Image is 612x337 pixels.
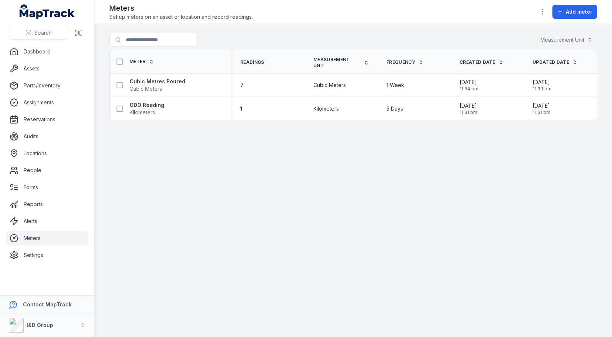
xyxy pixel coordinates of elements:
[533,59,569,65] span: Updated Date
[27,322,53,328] strong: I&D Group
[6,248,88,263] a: Settings
[552,5,597,19] button: Add meter
[6,231,88,246] a: Meters
[240,105,242,112] span: 1
[533,102,550,115] time: 05/10/2025, 11:31:36 pm
[34,29,52,37] span: Search
[130,78,185,85] strong: Cubic Metres Poured
[460,86,478,92] span: 11:34 pm
[460,102,477,110] span: [DATE]
[313,81,346,89] span: Cubic Meters
[313,105,339,112] span: Kilometers
[460,110,477,115] span: 11:31 pm
[386,59,415,65] span: Frequency
[386,105,403,112] span: 5 Days
[313,57,361,69] span: Measurement Unit
[533,79,551,86] span: [DATE]
[130,59,146,65] span: Meter
[533,86,551,92] span: 11:39 pm
[6,112,88,127] a: Reservations
[109,13,253,21] span: Set up meters on an asset or location and record readings.
[6,44,88,59] a: Dashboard
[6,129,88,144] a: Audits
[533,59,577,65] a: Updated Date
[533,79,551,92] time: 05/10/2025, 11:39:46 pm
[6,163,88,178] a: People
[6,197,88,212] a: Reports
[130,109,155,115] span: Kilometers
[533,102,550,110] span: [DATE]
[240,81,244,89] span: 7
[109,3,253,13] h2: Meters
[130,101,164,109] strong: ODO Reading
[460,102,477,115] time: 05/10/2025, 11:31:36 pm
[460,79,478,92] time: 05/10/2025, 11:34:46 pm
[460,79,478,86] span: [DATE]
[240,59,264,65] span: Readings
[9,26,68,40] button: Search
[20,4,75,19] a: MapTrack
[460,59,503,65] a: Created Date
[6,61,88,76] a: Assets
[6,180,88,195] a: Forms
[536,33,597,47] button: Measurement Unit
[313,57,369,69] a: Measurement Unit
[386,59,423,65] a: Frequency
[130,101,164,116] a: ODO ReadingKilometers
[6,78,88,93] a: Parts/Inventory
[130,78,185,93] a: Cubic Metres PouredCubic Meters
[6,146,88,161] a: Locations
[23,301,72,308] strong: Contact MapTrack
[386,81,404,89] span: 1 Week
[130,59,154,65] a: Meter
[6,95,88,110] a: Assignments
[130,86,162,92] span: Cubic Meters
[460,59,495,65] span: Created Date
[6,214,88,229] a: Alerts
[566,8,592,15] span: Add meter
[533,110,550,115] span: 11:31 pm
